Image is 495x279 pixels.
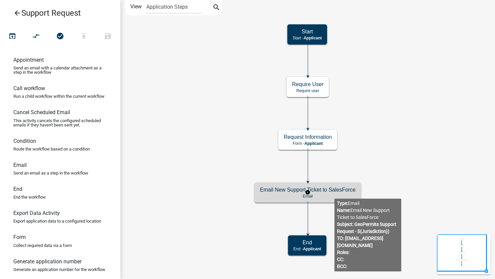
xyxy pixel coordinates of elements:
span: Applicant [303,247,321,251]
button: Save [96,29,120,44]
i: compare_arrows [32,32,40,41]
p: Send an email with a calendar attachment as a step in the workflow [13,66,107,74]
b: Name: [337,208,350,213]
p: Email [260,194,355,199]
h5: End [293,239,321,246]
h5: Request Information [284,134,332,140]
h6: Condition [13,138,36,144]
p: Collect required data via a form [13,243,72,248]
p: Start - [293,36,322,40]
b: Subject: GeoPermits Support Request - ${Jurisdiction}) [337,222,396,234]
b: CC: [337,257,344,262]
p: End the workflow [13,195,46,199]
p: Generate an application number for the workflow [13,267,105,272]
button: No problems [48,29,72,44]
p: Route the workflow based on a condition [13,147,90,151]
h6: Appointment [13,57,44,63]
div: Email Email New Support Ticket to SalesForce [334,199,401,271]
button: Publish [72,29,96,44]
b: Roles: [337,250,349,255]
p: Export application data to a configured location [13,219,101,223]
i: save [104,32,112,41]
p: Form - [284,141,332,146]
button: search [211,3,222,13]
h6: Generate application number [13,258,81,265]
a: Support Request [5,5,110,21]
p: Require user [292,88,323,93]
i: open_in_browser [8,32,16,41]
i: search [212,3,220,13]
h6: Cancel Scheduled Email [13,109,70,115]
button: Test Workflow [0,29,24,44]
b: Type: [337,201,348,206]
i: arrow_back [13,9,21,18]
button: Auto Layout [24,29,48,44]
h6: Call workflow [13,85,45,91]
h6: Email [13,162,27,168]
h6: Export Data Activity [13,210,60,216]
i: check_circle [56,32,64,41]
h6: Form [13,234,26,240]
div: Workflow actions [0,29,120,45]
p: Run a child workflow within the current workflow [13,94,105,98]
p: This activity cancels the configured scheduled emails if they haven't been sent yet. [13,118,107,127]
b: BCC: [337,264,347,269]
b: TO: [EMAIL_ADDRESS][DOMAIN_NAME] [337,236,383,248]
h6: End [13,186,22,192]
p: End - [293,247,321,251]
h5: Email New Support Ticket to SalesForce [260,187,355,193]
p: Send an email as a step in the workflow [13,171,88,175]
span: Applicant [304,141,323,146]
h5: Require User [292,81,323,87]
span: Applicant [304,36,322,40]
h5: Start [293,28,322,35]
i: publish [80,32,88,41]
